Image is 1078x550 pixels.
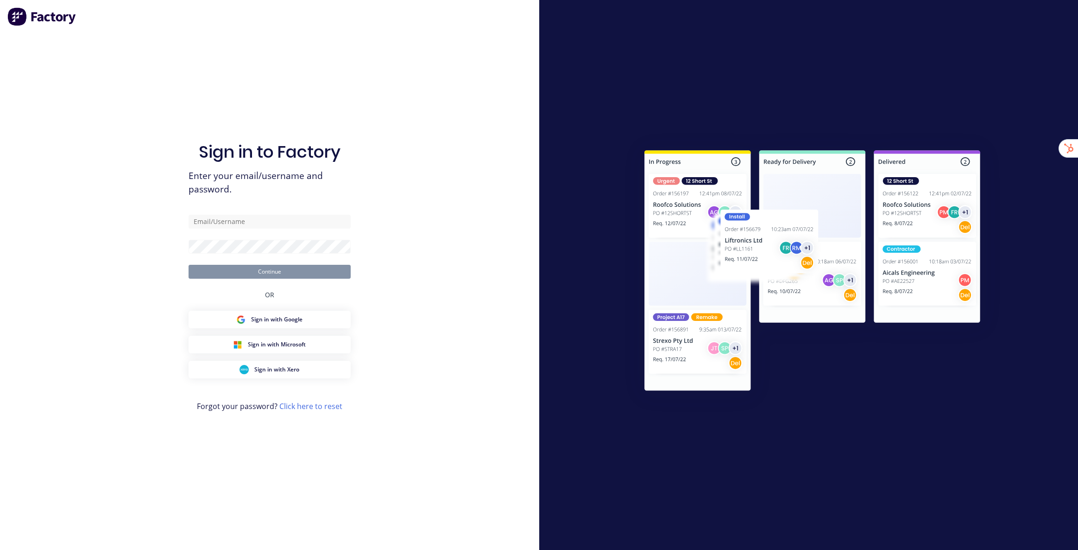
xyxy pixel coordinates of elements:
span: Forgot your password? [197,401,342,412]
span: Enter your email/username and password. [189,169,351,196]
button: Microsoft Sign inSign in with Microsoft [189,336,351,353]
div: OR [265,279,274,311]
img: Xero Sign in [240,365,249,374]
img: Sign in [624,132,1001,413]
img: Google Sign in [236,315,246,324]
img: Factory [7,7,77,26]
img: Microsoft Sign in [233,340,242,349]
button: Google Sign inSign in with Google [189,311,351,328]
a: Click here to reset [279,401,342,411]
button: Xero Sign inSign in with Xero [189,361,351,378]
button: Continue [189,265,351,279]
input: Email/Username [189,215,351,229]
span: Sign in with Xero [254,365,299,374]
h1: Sign in to Factory [199,142,340,162]
span: Sign in with Microsoft [248,340,306,349]
span: Sign in with Google [251,315,303,324]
